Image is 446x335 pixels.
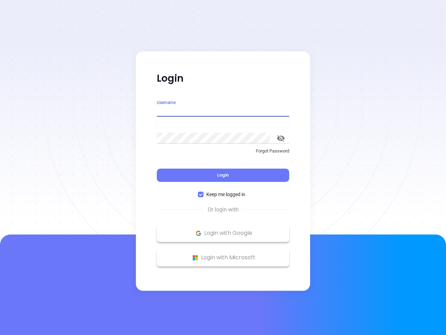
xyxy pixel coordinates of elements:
[203,191,248,198] span: Keep me logged in
[157,72,289,85] p: Login
[191,253,200,262] img: Microsoft Logo
[157,100,176,105] label: Username
[157,148,289,160] a: Forgot Password
[194,229,203,238] img: Google Logo
[160,252,286,263] p: Login with Microsoft
[157,249,289,266] button: Microsoft Logo Login with Microsoft
[157,224,289,242] button: Google Logo Login with Google
[160,228,286,238] p: Login with Google
[204,206,242,214] span: Or login with
[217,172,229,178] span: Login
[157,148,289,155] p: Forgot Password
[157,169,289,182] button: Login
[272,130,289,147] button: toggle password visibility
